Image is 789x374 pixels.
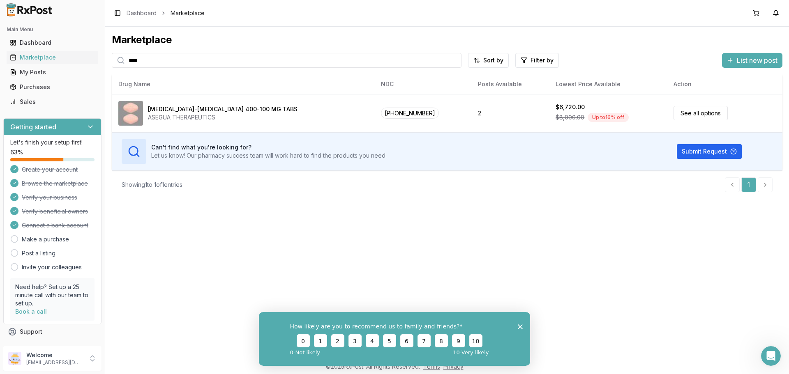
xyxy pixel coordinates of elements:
[171,9,205,17] span: Marketplace
[10,53,95,62] div: Marketplace
[20,342,48,351] span: Feedback
[556,113,584,122] span: $8,000.00
[26,351,83,359] p: Welcome
[3,36,102,49] button: Dashboard
[3,51,102,64] button: Marketplace
[22,165,78,174] span: Create your account
[10,83,95,91] div: Purchases
[3,3,56,16] img: RxPost Logo
[151,143,387,151] h3: Can't find what you're looking for?
[423,363,440,370] a: Terms
[468,53,509,68] button: Sort by
[112,74,374,94] th: Drug Name
[7,26,98,33] h2: Main Menu
[677,144,742,159] button: Submit Request
[3,66,102,79] button: My Posts
[22,221,88,229] span: Connect a bank account
[127,9,157,17] a: Dashboard
[26,359,83,366] p: [EMAIL_ADDRESS][DOMAIN_NAME]
[10,122,56,132] h3: Getting started
[7,35,98,50] a: Dashboard
[7,94,98,109] a: Sales
[15,283,90,307] p: Need help? Set up a 25 minute call with our team to set up.
[112,33,782,46] div: Marketplace
[725,177,773,192] nav: pagination
[674,106,728,120] a: See all options
[3,339,102,354] button: Feedback
[381,108,439,119] span: [PHONE_NUMBER]
[10,148,23,156] span: 63 %
[761,346,781,366] iframe: Intercom live chat
[8,352,21,365] img: User avatar
[737,55,777,65] span: List new post
[7,50,98,65] a: Marketplace
[7,65,98,80] a: My Posts
[741,177,756,192] a: 1
[722,57,782,65] a: List new post
[443,363,464,370] a: Privacy
[148,105,298,113] div: [MEDICAL_DATA]-[MEDICAL_DATA] 400-100 MG TABS
[722,53,782,68] button: List new post
[22,207,88,216] span: Verify beneficial owners
[259,312,530,366] iframe: Survey from RxPost
[3,95,102,108] button: Sales
[3,80,102,94] button: Purchases
[22,249,55,257] a: Post a listing
[556,103,585,111] div: $6,720.00
[667,74,782,94] th: Action
[549,74,667,94] th: Lowest Price Available
[118,101,143,126] img: Sofosbuvir-Velpatasvir 400-100 MG TABS
[10,138,95,147] p: Let's finish your setup first!
[10,68,95,76] div: My Posts
[531,56,554,64] span: Filter by
[15,308,47,315] a: Book a call
[22,263,82,271] a: Invite your colleagues
[374,74,471,94] th: NDC
[22,179,88,188] span: Browse the marketplace
[22,235,69,243] a: Make a purchase
[3,324,102,339] button: Support
[10,39,95,47] div: Dashboard
[471,94,549,132] td: 2
[7,80,98,94] a: Purchases
[22,193,77,202] span: Verify your business
[127,9,205,17] nav: breadcrumb
[471,74,549,94] th: Posts Available
[483,56,503,64] span: Sort by
[10,98,95,106] div: Sales
[148,113,298,122] div: ASEGUA THERAPEUTICS
[588,113,629,122] div: Up to 16 % off
[515,53,559,68] button: Filter by
[122,181,182,189] div: Showing 1 to 1 of 1 entries
[151,151,387,160] p: Let us know! Our pharmacy success team will work hard to find the products you need.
